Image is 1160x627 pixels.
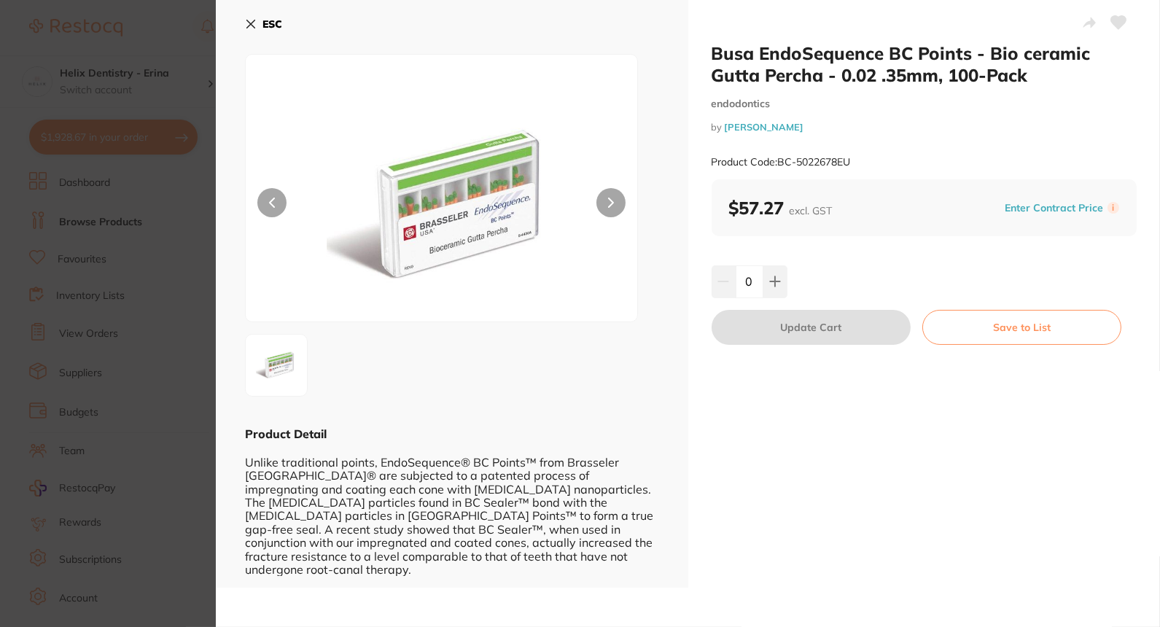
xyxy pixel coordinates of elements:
[712,310,911,345] button: Update Cart
[790,204,833,217] span: excl. GST
[245,12,282,36] button: ESC
[729,197,833,219] b: $57.27
[245,442,659,576] div: Unlike traditional points, EndoSequence® BC Points™ from Brasseler [GEOGRAPHIC_DATA]® are subject...
[1000,201,1108,215] button: Enter Contract Price
[245,427,327,441] b: Product Detail
[250,339,303,392] img: MTk1MThFVS5qcGc
[712,122,1137,133] small: by
[712,156,851,168] small: Product Code: BC-5022678EU
[922,310,1121,345] button: Save to List
[262,17,282,31] b: ESC
[712,98,1137,110] small: endodontics
[1108,202,1119,214] label: i
[712,42,1137,86] h2: Busa EndoSequence BC Points - Bio ceramic Gutta Percha - 0.02 .35mm, 100-Pack
[324,91,558,322] img: MTk1MThFVS5qcGc
[725,121,804,133] a: [PERSON_NAME]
